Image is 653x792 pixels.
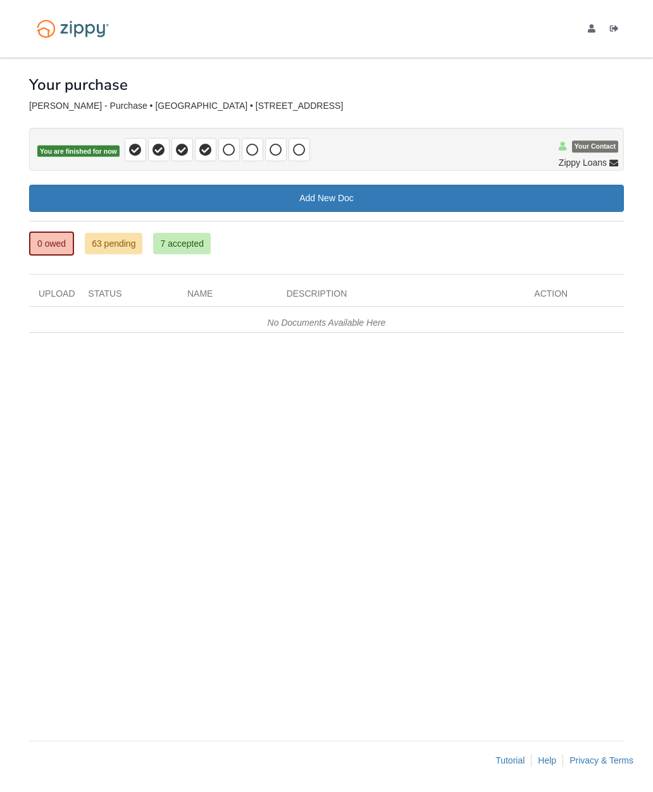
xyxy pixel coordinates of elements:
h1: Your purchase [29,77,128,93]
a: Privacy & Terms [569,755,633,765]
div: Description [277,287,525,306]
a: 7 accepted [153,233,211,254]
a: Log out [610,24,624,37]
em: No Documents Available Here [268,318,386,328]
a: Tutorial [495,755,525,765]
a: edit profile [588,24,600,37]
img: Logo [29,14,116,44]
span: You are finished for now [37,145,120,158]
div: Name [178,287,277,306]
div: Status [78,287,178,306]
a: Add New Doc [29,185,624,212]
span: Your Contact [572,141,618,153]
div: Upload [29,287,78,306]
div: Action [525,287,624,306]
div: [PERSON_NAME] - Purchase • [GEOGRAPHIC_DATA] • [STREET_ADDRESS] [29,101,624,111]
span: Zippy Loans [559,156,607,169]
a: 0 owed [29,232,74,256]
a: 63 pending [85,233,142,254]
a: Help [538,755,556,765]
